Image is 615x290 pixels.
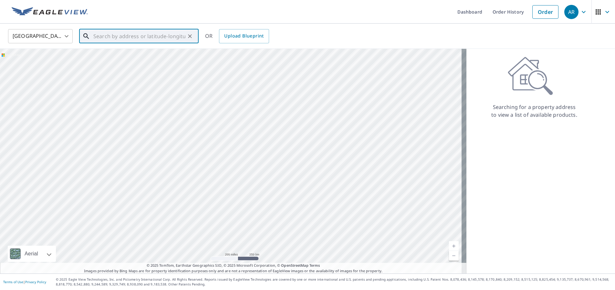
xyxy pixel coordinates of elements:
[224,32,264,40] span: Upload Blueprint
[309,263,320,268] a: Terms
[564,5,579,19] div: AR
[3,280,46,284] p: |
[449,251,459,261] a: Current Level 5, Zoom Out
[56,277,612,287] p: © 2025 Eagle View Technologies, Inc. and Pictometry International Corp. All Rights Reserved. Repo...
[25,280,46,284] a: Privacy Policy
[147,263,320,268] span: © 2025 TomTom, Earthstar Geographics SIO, © 2025 Microsoft Corporation, ©
[449,241,459,251] a: Current Level 5, Zoom In
[491,103,578,119] p: Searching for a property address to view a list of available products.
[205,29,269,43] div: OR
[219,29,269,43] a: Upload Blueprint
[8,27,73,45] div: [GEOGRAPHIC_DATA]
[8,246,56,262] div: Aerial
[3,280,23,284] a: Terms of Use
[23,246,40,262] div: Aerial
[281,263,308,268] a: OpenStreetMap
[185,32,194,41] button: Clear
[93,27,185,45] input: Search by address or latitude-longitude
[532,5,558,19] a: Order
[12,7,88,17] img: EV Logo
